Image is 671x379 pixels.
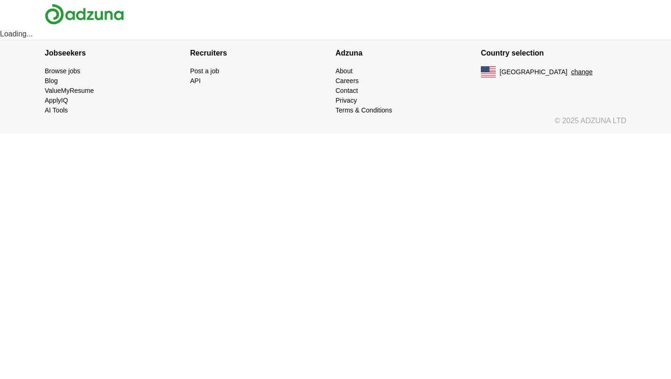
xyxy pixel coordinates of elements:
a: Terms & Conditions [335,106,392,114]
a: Careers [335,77,359,84]
a: Post a job [190,67,219,75]
div: © 2025 ADZUNA LTD [37,115,634,134]
h4: Country selection [481,40,626,66]
a: Browse jobs [45,67,80,75]
a: ValueMyResume [45,87,94,94]
a: Blog [45,77,58,84]
a: AI Tools [45,106,68,114]
a: API [190,77,201,84]
a: About [335,67,353,75]
a: Contact [335,87,358,94]
a: ApplyIQ [45,97,68,104]
img: Adzuna logo [45,4,124,25]
button: change [571,67,593,77]
img: US flag [481,66,496,77]
span: [GEOGRAPHIC_DATA] [500,67,568,77]
a: Privacy [335,97,357,104]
